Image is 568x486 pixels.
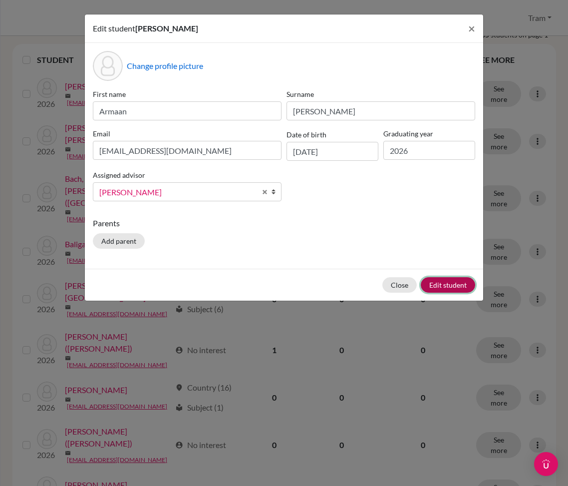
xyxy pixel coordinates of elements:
[421,277,475,293] button: Edit student
[93,217,475,229] p: Parents
[93,89,282,99] label: First name
[93,233,145,249] button: Add parent
[468,21,475,35] span: ×
[99,186,256,199] span: [PERSON_NAME]
[286,142,378,161] input: dd/mm/yyyy
[382,277,417,293] button: Close
[383,128,475,139] label: Graduating year
[135,23,198,33] span: [PERSON_NAME]
[460,14,483,42] button: Close
[286,89,475,99] label: Surname
[93,170,145,180] label: Assigned advisor
[93,51,123,81] div: Profile picture
[286,129,326,140] label: Date of birth
[93,23,135,33] span: Edit student
[93,128,282,139] label: Email
[534,452,558,476] div: Open Intercom Messenger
